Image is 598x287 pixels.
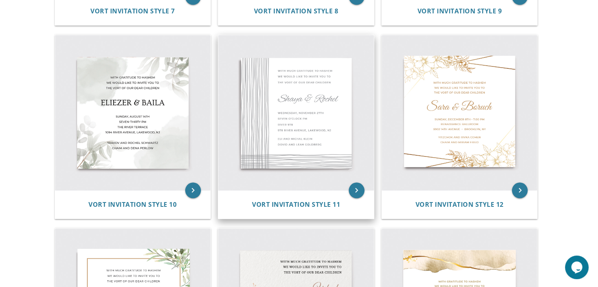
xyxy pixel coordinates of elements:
span: Vort Invitation Style 12 [416,200,504,209]
span: Vort Invitation Style 10 [88,200,177,209]
a: keyboard_arrow_right [349,182,364,198]
a: keyboard_arrow_right [512,182,528,198]
a: Vort Invitation Style 12 [416,201,504,208]
a: Vort Invitation Style 10 [88,201,177,208]
a: Vort Invitation Style 11 [252,201,340,208]
a: Vort Invitation Style 9 [417,7,502,15]
a: keyboard_arrow_right [185,182,201,198]
img: Vort Invitation Style 10 [55,35,211,191]
img: Vort Invitation Style 11 [218,35,374,191]
a: Vort Invitation Style 7 [90,7,175,15]
a: Vort Invitation Style 8 [254,7,339,15]
iframe: chat widget [565,256,590,279]
span: Vort Invitation Style 11 [252,200,340,209]
img: Vort Invitation Style 12 [382,35,537,191]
